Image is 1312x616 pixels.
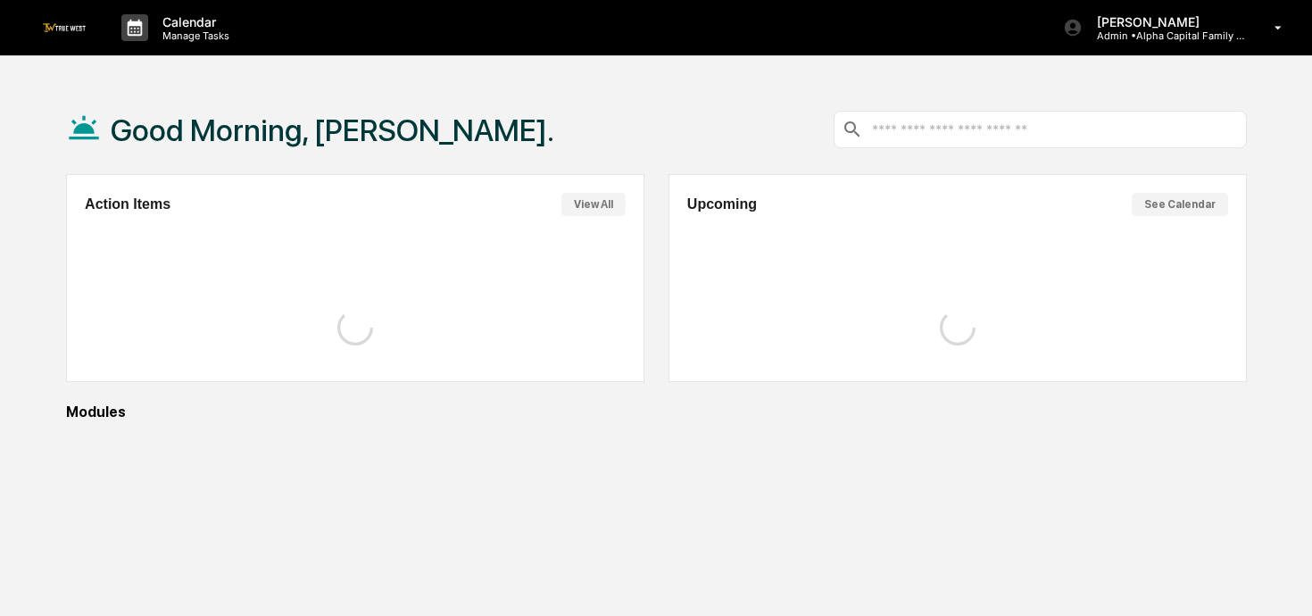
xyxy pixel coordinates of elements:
p: Manage Tasks [148,29,238,42]
h2: Upcoming [687,196,757,212]
p: Admin • Alpha Capital Family Office [1083,29,1249,42]
h2: Action Items [85,196,170,212]
img: logo [43,23,86,31]
button: See Calendar [1132,193,1228,216]
div: Modules [66,404,1247,420]
p: [PERSON_NAME] [1083,14,1249,29]
button: View All [561,193,626,216]
p: Calendar [148,14,238,29]
h1: Good Morning, [PERSON_NAME]. [111,112,554,148]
